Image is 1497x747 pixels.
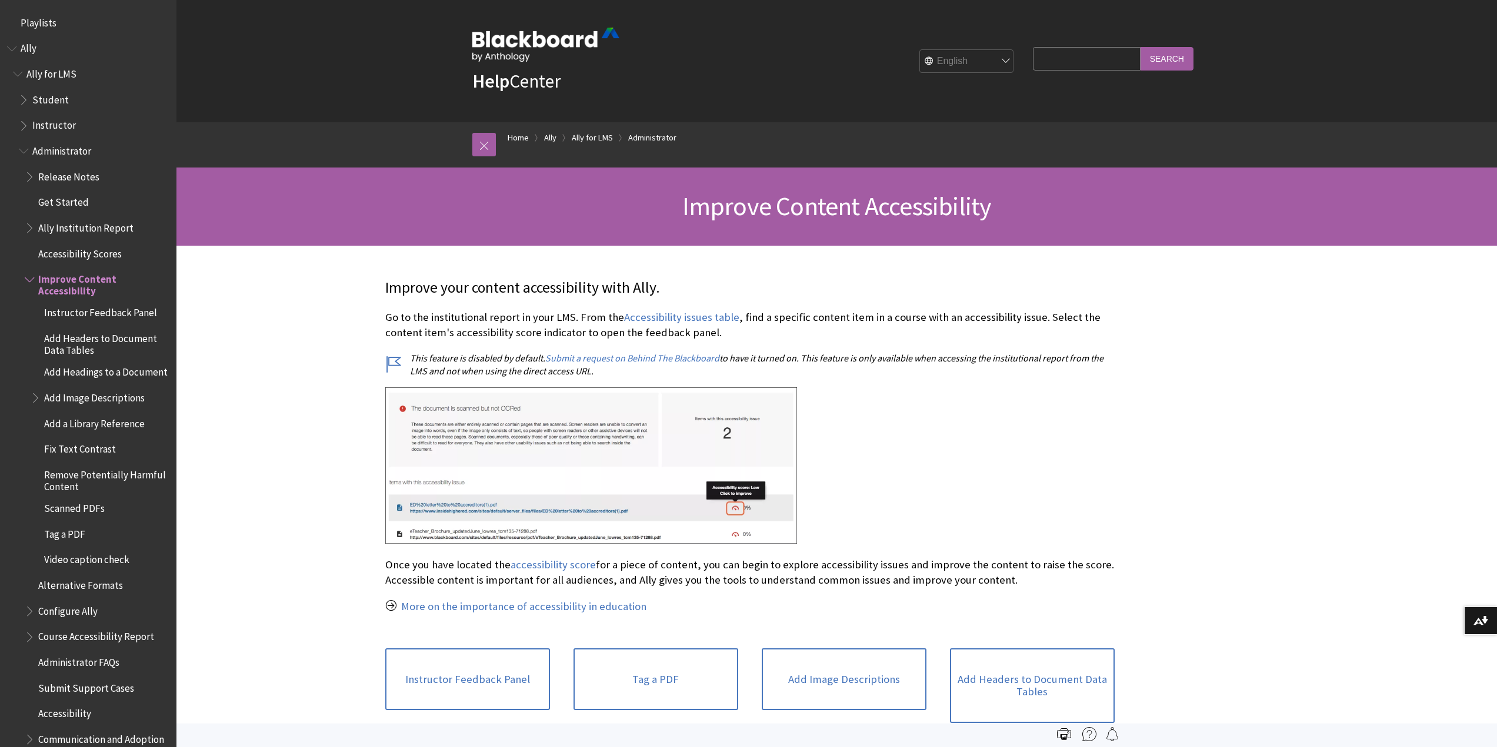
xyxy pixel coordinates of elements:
span: Alternative Formats [38,575,123,591]
select: Site Language Selector [920,50,1014,73]
p: This feature is disabled by default. to have it turned on. This feature is only available when ac... [385,351,1115,378]
span: Add Image Descriptions [44,388,145,404]
a: Add Headers to Document Data Tables [950,648,1115,723]
span: Add Headers to Document Data Tables [44,329,168,356]
img: Follow this page [1105,727,1119,741]
span: Ally [21,39,36,55]
a: Home [508,130,529,145]
span: Improve Content Accessibility [682,190,992,222]
p: Go to the institutional report in your LMS. From the , find a specific content item in a course w... [385,310,1115,340]
span: Fix Text Contrast [44,439,116,455]
span: Add a Library Reference [44,414,145,430]
a: Instructor Feedback Panel [385,648,550,711]
a: Administrator [628,130,676,145]
span: Tag a PDF [44,524,85,540]
span: Student [32,90,69,106]
span: Release Notes [38,167,99,183]
span: Video caption check [44,550,129,566]
span: Remove Potentially Harmful Content [44,465,168,493]
span: Accessibility Scores [38,244,122,260]
span: Instructor [32,116,76,132]
span: Add Headings to a Document [44,362,168,378]
span: Instructor Feedback Panel [44,303,157,319]
a: Submit a request on Behind The Blackboard [545,352,719,364]
span: Administrator FAQs [38,652,119,668]
p: Once you have located the for a piece of content, you can begin to explore accessibility issues a... [385,557,1115,588]
a: accessibility score [511,558,596,572]
a: Accessibility issues table [624,310,739,324]
p: Improve your content accessibility with Ally. [385,277,1115,299]
span: Playlists [21,13,56,29]
a: Tag a PDF [574,648,738,711]
span: Submit Support Cases [38,678,134,694]
nav: Book outline for Playlists [7,13,169,33]
span: Scanned PDFs [44,498,105,514]
span: Course Accessibility Report [38,627,154,643]
img: Print [1057,727,1071,741]
span: Administrator [32,141,91,157]
span: Ally for LMS [26,64,76,80]
span: Ally Institution Report [38,218,134,234]
span: Improve Content Accessibility [38,270,168,297]
span: Get Started [38,193,89,209]
a: Ally for LMS [572,130,613,145]
a: More on the importance of accessibility in education [401,599,646,614]
img: Blackboard by Anthology [472,28,619,62]
input: Search [1141,47,1193,70]
span: Accessibility [38,704,91,719]
a: HelpCenter [472,69,561,93]
span: Configure Ally [38,601,98,617]
img: More help [1082,727,1096,741]
a: Ally [544,130,556,145]
strong: Help [472,69,509,93]
a: Add Image Descriptions [762,648,926,711]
